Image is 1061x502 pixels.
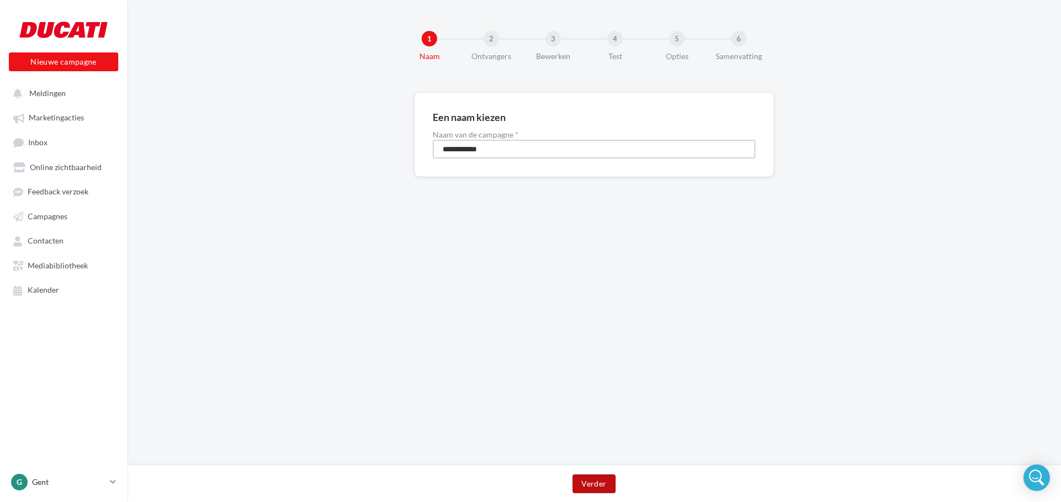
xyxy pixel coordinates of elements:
[433,131,755,139] label: Naam van de campagne *
[9,52,118,71] button: Nieuwe campagne
[28,212,67,221] span: Campagnes
[28,261,88,270] span: Mediabibliotheek
[433,112,506,122] div: Een naam kiezen
[1023,464,1050,491] div: Open Intercom Messenger
[7,132,120,152] a: Inbox
[580,51,650,62] div: Test
[7,83,116,103] button: Meldingen
[545,31,561,46] div: 3
[7,230,120,250] a: Contacten
[572,474,615,493] button: Verder
[29,113,84,123] span: Marketingacties
[484,31,499,46] div: 2
[32,477,106,488] p: Gent
[9,472,118,493] a: G Gent
[7,206,120,226] a: Campagnes
[7,157,120,177] a: Online zichtbaarheid
[607,31,623,46] div: 4
[28,138,48,147] span: Inbox
[518,51,589,62] div: Bewerken
[30,162,102,172] span: Online zichtbaarheid
[7,181,120,201] a: Feedback verzoek
[422,31,437,46] div: 1
[669,31,685,46] div: 5
[642,51,712,62] div: Opties
[7,255,120,275] a: Mediabibliotheek
[703,51,774,62] div: Samenvatting
[7,107,120,127] a: Marketingacties
[28,286,59,295] span: Kalender
[17,477,22,488] span: G
[28,236,64,246] span: Contacten
[731,31,747,46] div: 6
[456,51,527,62] div: Ontvangers
[28,187,88,197] span: Feedback verzoek
[7,279,120,299] a: Kalender
[29,88,66,98] span: Meldingen
[394,51,465,62] div: Naam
